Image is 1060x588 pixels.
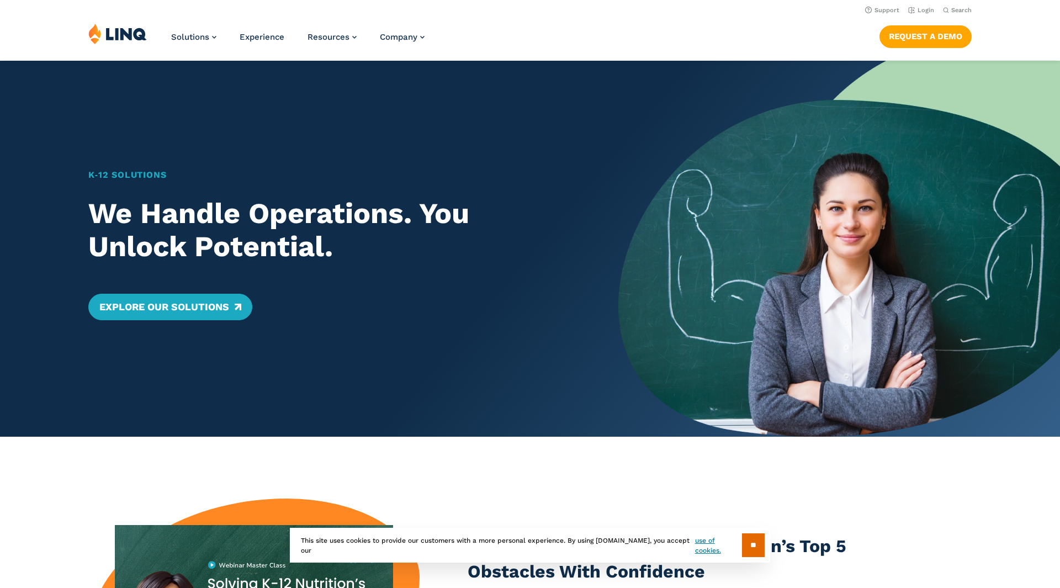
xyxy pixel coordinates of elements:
a: Resources [308,32,357,42]
span: Company [380,32,417,42]
nav: Primary Navigation [171,23,425,60]
a: Experience [240,32,284,42]
a: Support [865,7,899,14]
a: Login [908,7,934,14]
img: Home Banner [618,61,1060,437]
a: use of cookies. [695,536,742,555]
h1: K‑12 Solutions [88,168,575,182]
span: Solutions [171,32,209,42]
img: LINQ | K‑12 Software [88,23,147,44]
a: Company [380,32,425,42]
span: Resources [308,32,349,42]
div: This site uses cookies to provide our customers with a more personal experience. By using [DOMAIN... [290,528,770,563]
button: Open Search Bar [943,6,972,14]
a: Solutions [171,32,216,42]
a: Explore Our Solutions [88,294,252,320]
nav: Button Navigation [879,23,972,47]
a: Request a Demo [879,25,972,47]
span: Search [951,7,972,14]
h2: We Handle Operations. You Unlock Potential. [88,197,575,263]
